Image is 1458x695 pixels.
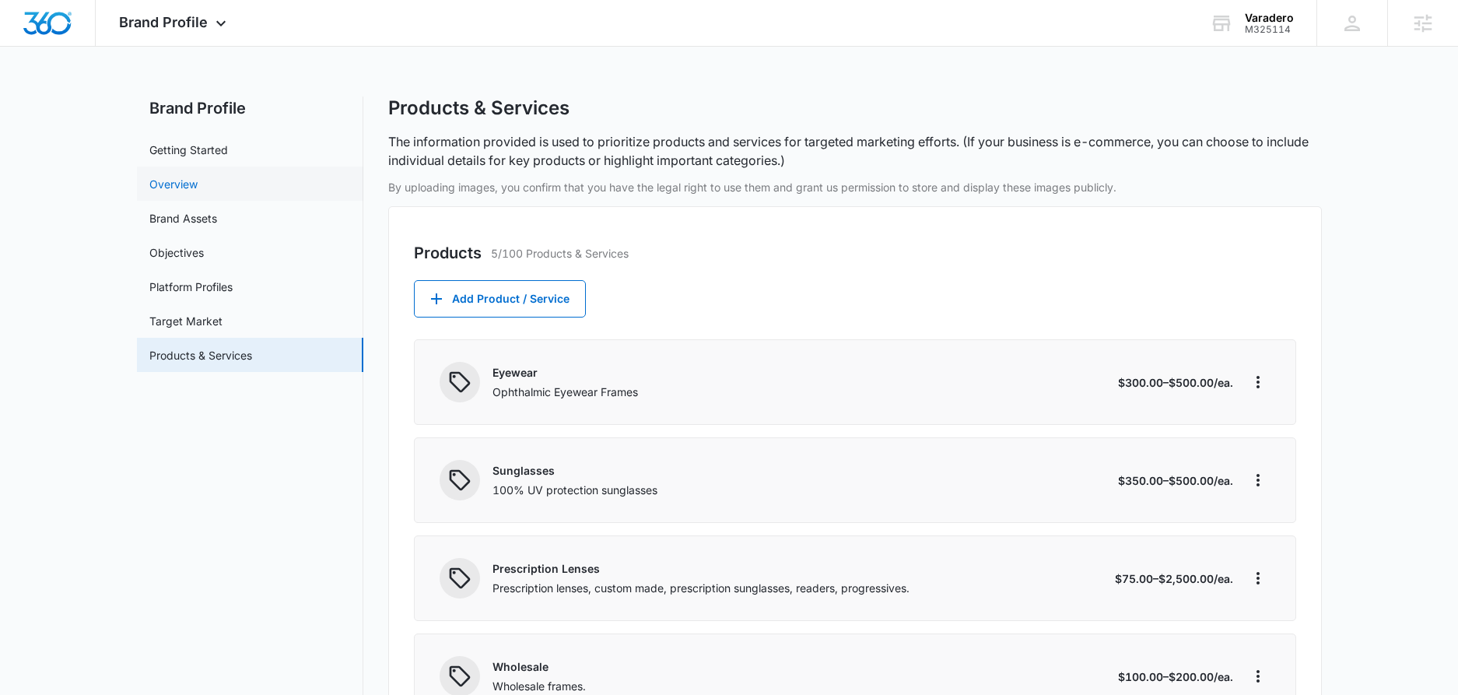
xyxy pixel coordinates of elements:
[388,132,1322,170] p: The information provided is used to prioritize products and services for targeted marketing effor...
[149,244,204,261] a: Objectives
[1115,570,1233,587] p: $75.00–$2,500.00/ea.
[149,313,223,329] a: Target Market
[492,462,1106,479] p: Sunglasses
[492,384,1106,400] p: Ophthalmic Eyewear Frames
[414,280,586,318] button: Add Product / Service
[414,241,482,265] h2: Products
[492,678,1106,694] p: Wholesale frames.
[1246,566,1270,591] button: More
[1245,24,1294,35] div: account id
[1246,370,1270,395] button: More
[149,176,198,192] a: Overview
[492,658,1106,675] p: Wholesale
[492,482,1106,498] p: 100% UV protection sunglasses
[119,14,208,30] span: Brand Profile
[1246,664,1270,689] button: More
[388,97,570,120] h1: Products & Services
[1118,374,1233,391] p: $300.00–$500.00/ea.
[149,210,217,226] a: Brand Assets
[388,179,1322,195] p: By uploading images, you confirm that you have the legal right to use them and grant us permissio...
[149,279,233,295] a: Platform Profiles
[1118,472,1233,489] p: $350.00–$500.00/ea.
[1245,12,1294,24] div: account name
[491,245,629,262] p: 5/100 Products & Services
[492,560,1102,577] p: Prescription Lenses
[149,142,228,158] a: Getting Started
[492,364,1106,381] p: Eyewear
[1118,669,1233,685] p: $100.00–$200.00/ea.
[492,580,1102,596] p: Prescription lenses, custom made, prescription sunglasses, readers, progressives.
[137,97,363,120] h2: Brand Profile
[1246,468,1270,493] button: More
[149,347,252,363] a: Products & Services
